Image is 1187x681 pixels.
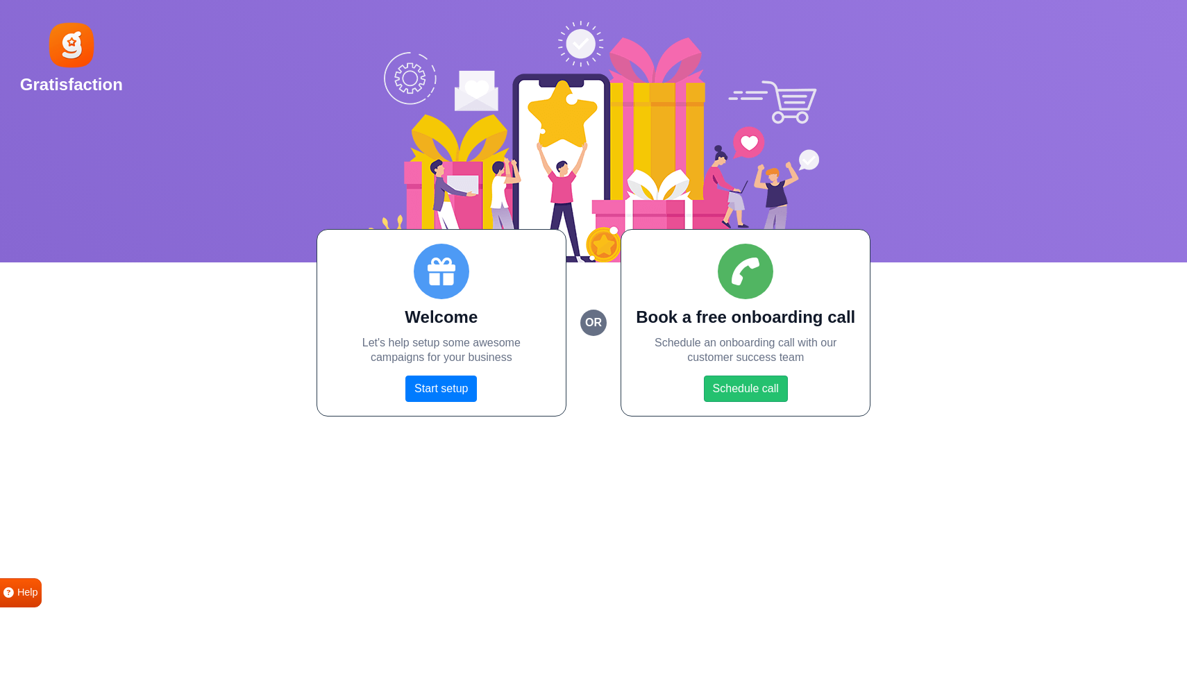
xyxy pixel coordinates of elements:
[704,376,788,402] a: Schedule call
[17,585,38,600] span: Help
[331,336,552,365] p: Let's help setup some awesome campaigns for your business
[368,21,819,262] img: Social Boost
[635,308,856,328] h2: Book a free onboarding call
[580,310,607,336] small: or
[331,308,552,328] h2: Welcome
[405,376,477,402] a: Start setup
[635,336,856,365] p: Schedule an onboarding call with our customer success team
[47,20,96,70] img: Gratisfaction
[20,75,123,95] h2: Gratisfaction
